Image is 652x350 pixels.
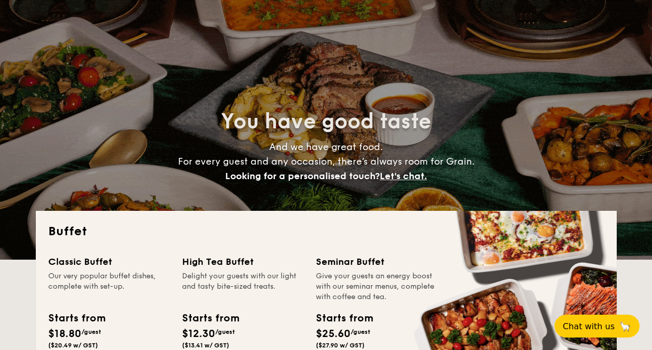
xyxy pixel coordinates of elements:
[81,328,101,335] span: /guest
[351,328,370,335] span: /guest
[563,321,615,331] span: Chat with us
[380,170,427,182] span: Let's chat.
[316,254,437,269] div: Seminar Buffet
[48,342,98,349] span: ($20.49 w/ GST)
[316,311,372,326] div: Starts from
[554,315,640,338] button: Chat with us🦙
[316,328,351,340] span: $25.60
[48,223,604,240] h2: Buffet
[182,311,239,326] div: Starts from
[182,328,215,340] span: $12.30
[316,271,437,302] div: Give your guests an energy boost with our seminar menus, complete with coffee and tea.
[316,342,365,349] span: ($27.90 w/ GST)
[182,254,303,269] div: High Tea Buffet
[48,328,81,340] span: $18.80
[48,254,170,269] div: Classic Buffet
[182,271,303,302] div: Delight your guests with our light and tasty bite-sized treats.
[619,320,631,332] span: 🦙
[182,342,229,349] span: ($13.41 w/ GST)
[48,271,170,302] div: Our very popular buffet dishes, complete with set-up.
[215,328,235,335] span: /guest
[48,311,105,326] div: Starts from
